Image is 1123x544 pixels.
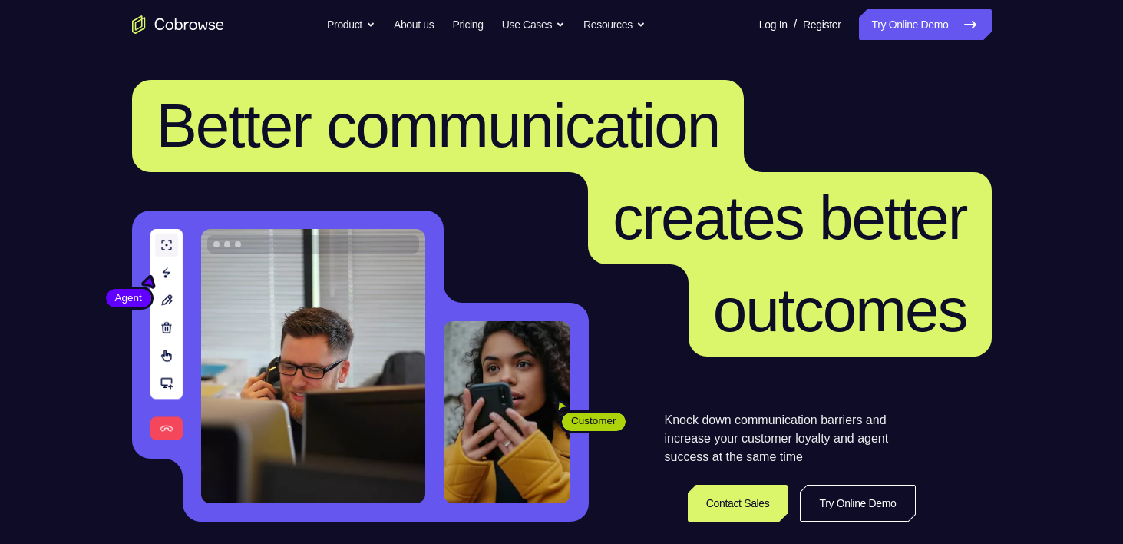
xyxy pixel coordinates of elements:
button: Use Cases [502,9,565,40]
a: Try Online Demo [800,485,915,522]
a: Register [803,9,841,40]
a: Pricing [452,9,483,40]
span: outcomes [713,276,967,344]
img: A customer holding their phone [444,321,570,503]
a: Try Online Demo [859,9,991,40]
span: Better communication [157,91,720,160]
p: Knock down communication barriers and increase your customer loyalty and agent success at the sam... [665,411,916,466]
a: Go to the home page [132,15,224,34]
img: A customer support agent talking on the phone [201,229,425,503]
button: Product [327,9,375,40]
span: creates better [613,184,966,252]
a: Contact Sales [688,485,788,522]
span: / [794,15,797,34]
a: About us [394,9,434,40]
button: Resources [583,9,646,40]
a: Log In [759,9,788,40]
